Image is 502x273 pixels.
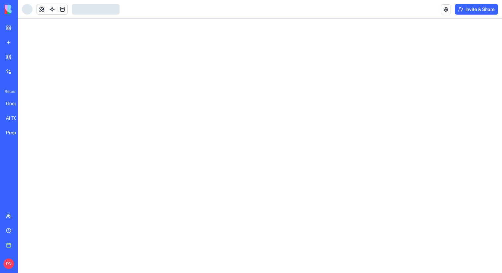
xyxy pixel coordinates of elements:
[6,100,25,107] div: Google Meet Connector
[2,89,16,94] span: Recent
[6,115,25,121] div: AI TODO List
[3,258,14,269] span: DN
[2,111,29,125] a: AI TODO List
[455,4,498,15] button: Invite & Share
[2,126,29,139] a: Proposal Generator
[2,97,29,110] a: Google Meet Connector
[5,5,46,14] img: logo
[6,129,25,136] div: Proposal Generator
